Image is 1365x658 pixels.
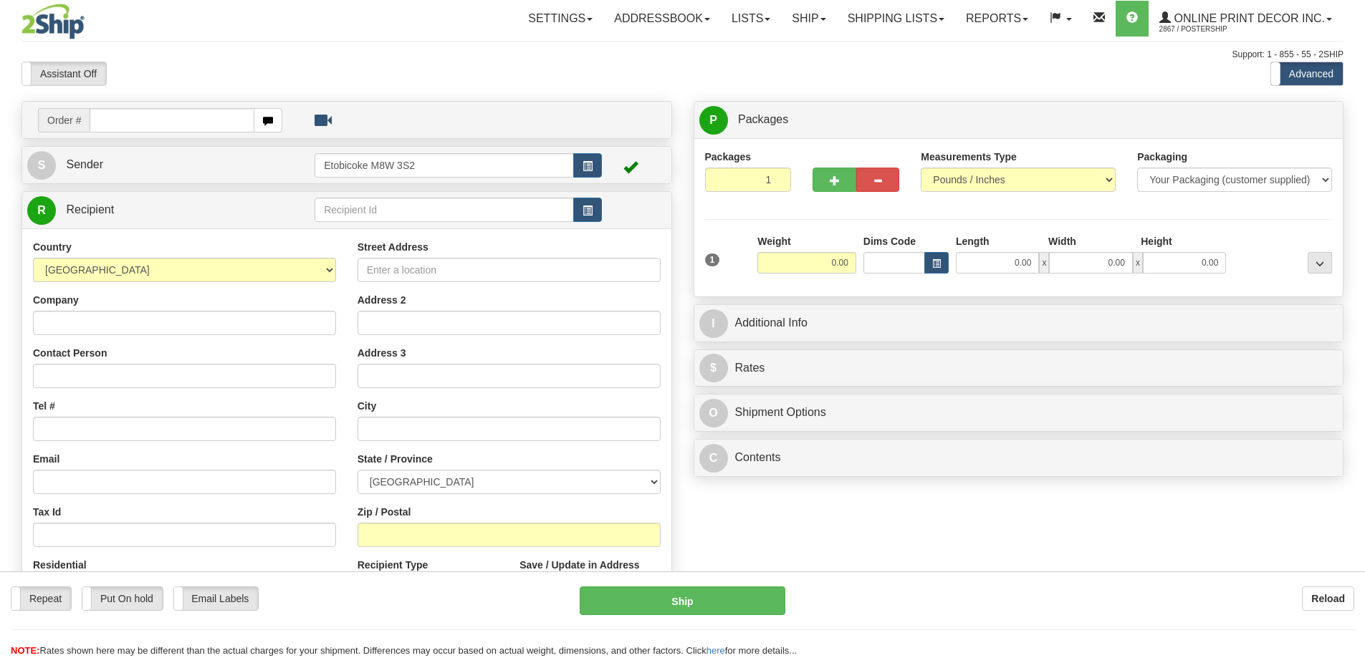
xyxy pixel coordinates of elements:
[33,346,107,360] label: Contact Person
[358,293,406,307] label: Address 2
[699,106,728,135] span: P
[33,505,61,519] label: Tax Id
[27,195,283,225] a: R Recipient
[956,234,990,248] label: Length
[1159,22,1267,37] span: 2867 / PosterShip
[699,105,1338,135] a: P Packages
[66,158,103,170] span: Sender
[1332,256,1364,402] iframe: chat widget
[38,108,90,132] span: Order #
[33,240,72,254] label: Country
[517,1,603,37] a: Settings
[1039,252,1049,274] span: x
[738,113,788,125] span: Packages
[721,1,781,37] a: Lists
[699,354,728,382] span: $
[1271,62,1343,85] label: Advanced
[781,1,836,37] a: Ship
[707,645,725,656] a: here
[27,196,56,225] span: R
[174,587,258,610] label: Email Labels
[1141,234,1172,248] label: Height
[315,198,574,222] input: Recipient Id
[1311,593,1345,604] b: Reload
[519,558,660,586] label: Save / Update in Address Book
[82,587,163,610] label: Put On hold
[22,62,106,85] label: Assistant Off
[1048,234,1076,248] label: Width
[699,354,1338,383] a: $Rates
[1137,150,1187,164] label: Packaging
[1149,1,1343,37] a: Online Print Decor Inc. 2867 / PosterShip
[358,505,411,519] label: Zip / Postal
[358,240,428,254] label: Street Address
[699,309,1338,338] a: IAdditional Info
[315,153,574,178] input: Sender Id
[358,452,433,466] label: State / Province
[705,150,752,164] label: Packages
[699,398,1338,427] a: OShipment Options
[699,444,728,473] span: C
[21,4,85,39] img: logo2867.jpg
[699,443,1338,473] a: CContents
[580,586,785,615] button: Ship
[358,399,376,413] label: City
[21,49,1344,61] div: Support: 1 - 855 - 55 - 2SHIP
[603,1,721,37] a: Addressbook
[757,234,790,248] label: Weight
[358,558,428,572] label: Recipient Type
[11,645,39,656] span: NOTE:
[1133,252,1143,274] span: x
[33,399,55,413] label: Tel #
[863,234,916,248] label: Dims Code
[955,1,1039,37] a: Reports
[66,203,114,216] span: Recipient
[33,452,59,466] label: Email
[33,293,79,307] label: Company
[921,150,1017,164] label: Measurements Type
[699,399,728,427] span: O
[358,346,406,360] label: Address 3
[11,587,71,610] label: Repeat
[33,558,87,572] label: Residential
[1308,252,1332,274] div: ...
[1171,12,1325,24] span: Online Print Decor Inc.
[1302,586,1354,611] button: Reload
[837,1,955,37] a: Shipping lists
[27,151,56,180] span: S
[27,150,315,180] a: S Sender
[705,253,720,266] span: 1
[699,309,728,338] span: I
[358,258,661,282] input: Enter a location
